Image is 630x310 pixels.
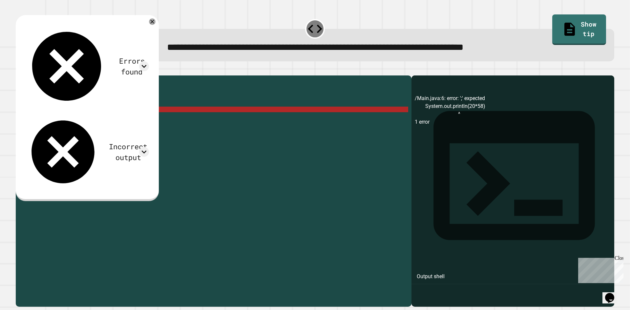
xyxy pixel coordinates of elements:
a: Show tip [552,14,606,45]
div: Errors found [115,55,149,77]
div: Incorrect output [107,141,149,163]
iframe: chat widget [602,284,623,303]
div: Chat with us now!Close [3,3,45,42]
div: /Main.java:6: error: ';' expected System.out.println(20*58) ^ 1 error [415,94,611,307]
iframe: chat widget [576,255,623,283]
